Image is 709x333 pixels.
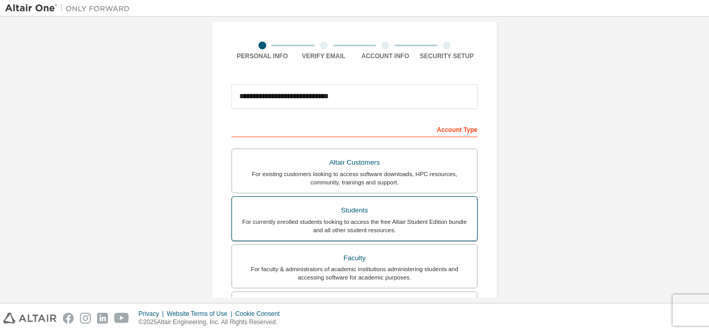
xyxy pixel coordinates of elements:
div: Personal Info [231,52,293,60]
img: linkedin.svg [97,313,108,324]
div: For currently enrolled students looking to access the free Altair Student Edition bundle and all ... [238,218,471,234]
img: youtube.svg [114,313,129,324]
div: Verify Email [293,52,355,60]
div: For existing customers looking to access software downloads, HPC resources, community, trainings ... [238,170,471,187]
img: Altair One [5,3,135,14]
div: For faculty & administrators of academic institutions administering students and accessing softwa... [238,265,471,282]
div: Website Terms of Use [167,310,235,318]
div: Altair Customers [238,155,471,170]
div: Students [238,203,471,218]
p: © 2025 Altair Engineering, Inc. All Rights Reserved. [139,318,286,327]
div: Account Type [231,121,478,137]
div: Cookie Consent [235,310,285,318]
div: Security Setup [416,52,478,60]
div: Faculty [238,251,471,265]
img: facebook.svg [63,313,74,324]
div: Privacy [139,310,167,318]
img: altair_logo.svg [3,313,57,324]
img: instagram.svg [80,313,91,324]
div: Account Info [354,52,416,60]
